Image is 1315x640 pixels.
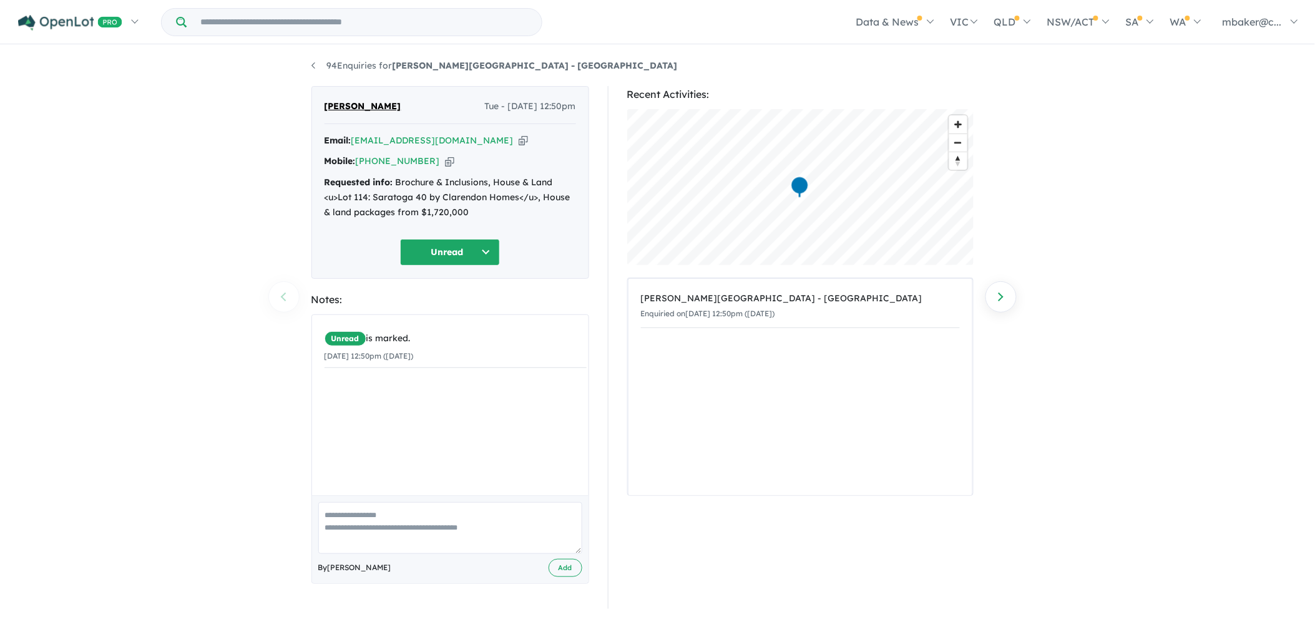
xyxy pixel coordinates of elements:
[949,115,967,133] button: Zoom in
[325,331,587,346] div: is marked.
[325,351,414,361] small: [DATE] 12:50pm ([DATE])
[400,239,500,266] button: Unread
[641,309,775,318] small: Enquiried on [DATE] 12:50pm ([DATE])
[325,175,576,220] div: Brochure & Inclusions, House & Land <u>Lot 114: Saratoga 40 by Clarendon Homes</u>, House & land ...
[485,99,576,114] span: Tue - [DATE] 12:50pm
[627,86,974,103] div: Recent Activities:
[627,109,974,265] canvas: Map
[549,559,582,577] button: Add
[949,133,967,152] button: Zoom out
[325,331,366,346] span: Unread
[325,135,351,146] strong: Email:
[325,155,356,167] strong: Mobile:
[641,285,960,328] a: [PERSON_NAME][GEOGRAPHIC_DATA] - [GEOGRAPHIC_DATA]Enquiried on[DATE] 12:50pm ([DATE])
[189,9,539,36] input: Try estate name, suburb, builder or developer
[445,155,454,168] button: Copy
[393,60,678,71] strong: [PERSON_NAME][GEOGRAPHIC_DATA] - [GEOGRAPHIC_DATA]
[519,134,528,147] button: Copy
[311,291,589,308] div: Notes:
[318,561,391,574] span: By [PERSON_NAME]
[325,99,401,114] span: [PERSON_NAME]
[325,177,393,188] strong: Requested info:
[790,176,809,199] div: Map marker
[311,60,678,71] a: 94Enquiries for[PERSON_NAME][GEOGRAPHIC_DATA] - [GEOGRAPHIC_DATA]
[641,291,960,306] div: [PERSON_NAME][GEOGRAPHIC_DATA] - [GEOGRAPHIC_DATA]
[351,135,514,146] a: [EMAIL_ADDRESS][DOMAIN_NAME]
[356,155,440,167] a: [PHONE_NUMBER]
[311,59,1004,74] nav: breadcrumb
[1223,16,1282,28] span: mbaker@c...
[949,152,967,170] button: Reset bearing to north
[18,15,122,31] img: Openlot PRO Logo White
